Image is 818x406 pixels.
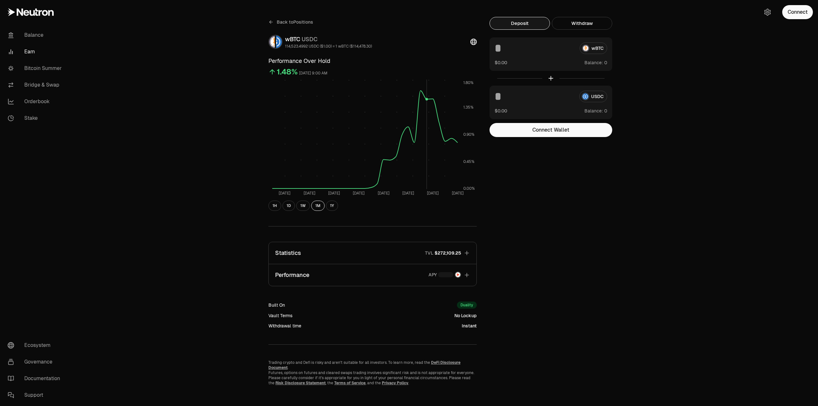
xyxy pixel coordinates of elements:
[268,370,477,386] p: Futures, options on futures and cleared swaps trading involves significant risk and is not approp...
[275,271,309,280] p: Performance
[326,201,338,211] button: 1Y
[268,57,477,65] h3: Performance Over Hold
[452,191,464,196] tspan: [DATE]
[3,60,69,77] a: Bitcoin Summer
[3,387,69,403] a: Support
[435,250,461,256] span: $272,109.25
[269,242,476,264] button: StatisticsTVL$272,109.25
[311,201,325,211] button: 1M
[462,323,477,329] div: Instant
[378,191,390,196] tspan: [DATE]
[455,272,460,277] img: NTRN
[296,201,310,211] button: 1W
[495,59,507,66] button: $0.00
[268,17,313,27] a: Back toPositions
[428,272,437,279] p: APY
[490,123,612,137] button: Connect Wallet
[3,370,69,387] a: Documentation
[402,191,414,196] tspan: [DATE]
[454,312,477,319] div: No Lockup
[782,5,813,19] button: Connect
[495,107,507,114] button: $0.00
[277,67,298,77] div: 1.48%
[3,354,69,370] a: Governance
[276,35,282,48] img: USDC Logo
[285,44,372,49] div: 114,523.4992 USDC ($1.00) = 1 wBTC ($114,478.30)
[279,191,290,196] tspan: [DATE]
[268,201,281,211] button: 1H
[490,17,550,30] button: Deposit
[3,110,69,126] a: Stake
[463,159,475,164] tspan: 0.45%
[328,191,340,196] tspan: [DATE]
[3,337,69,354] a: Ecosystem
[275,249,301,257] p: Statistics
[304,191,315,196] tspan: [DATE]
[268,312,292,319] div: Vault Terms
[552,17,612,30] button: Withdraw
[277,19,313,25] span: Back to Positions
[425,250,433,256] p: TVL
[299,70,328,77] div: [DATE] 9:00 AM
[285,35,372,44] div: wBTC
[268,360,460,370] a: DeFi Disclosure Document
[353,191,365,196] tspan: [DATE]
[382,380,408,386] a: Privacy Policy
[3,43,69,60] a: Earn
[282,201,295,211] button: 1D
[269,264,476,286] button: PerformanceAPYNTRN
[3,93,69,110] a: Orderbook
[268,360,477,370] p: Trading crypto and Defi is risky and aren't suitable for all investors. To learn more, read the .
[457,302,477,309] div: Duality
[3,77,69,93] a: Bridge & Swap
[584,59,603,66] span: Balance:
[427,191,439,196] tspan: [DATE]
[268,302,285,308] div: Built On
[302,35,318,43] span: USDC
[269,35,275,48] img: wBTC Logo
[463,80,474,85] tspan: 1.80%
[438,272,461,278] button: NTRN
[463,105,474,110] tspan: 1.35%
[275,380,326,386] a: Risk Disclosure Statement
[463,186,475,191] tspan: 0.00%
[334,380,366,386] a: Terms of Service
[3,27,69,43] a: Balance
[584,108,603,114] span: Balance:
[463,132,475,137] tspan: 0.90%
[268,323,301,329] div: Withdrawal time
